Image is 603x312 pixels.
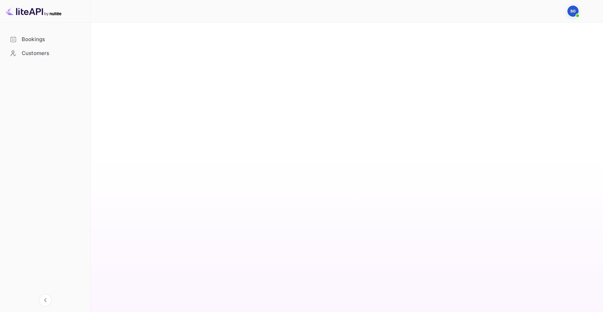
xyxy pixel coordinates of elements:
a: Customers [4,47,86,60]
button: Collapse navigation [39,294,52,306]
div: Bookings [22,36,83,44]
img: LiteAPI logo [6,6,61,17]
img: santiago agent 006 [567,6,579,17]
a: Bookings [4,33,86,46]
div: Customers [22,49,83,57]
